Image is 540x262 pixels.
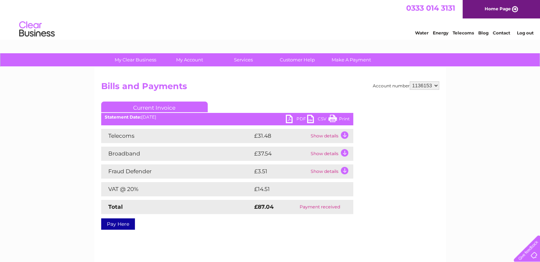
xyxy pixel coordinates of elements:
a: Energy [433,30,448,36]
td: Telecoms [101,129,252,143]
td: Show details [309,147,353,161]
a: Pay Here [101,218,135,230]
a: Log out [517,30,533,36]
a: Make A Payment [322,53,381,66]
a: Print [328,115,350,125]
td: £37.54 [252,147,309,161]
img: logo.png [19,18,55,40]
td: VAT @ 20% [101,182,252,196]
a: My Clear Business [106,53,165,66]
a: Current Invoice [101,102,208,112]
div: [DATE] [101,115,353,120]
h2: Bills and Payments [101,81,439,95]
td: Fraud Defender [101,164,252,179]
a: PDF [286,115,307,125]
a: My Account [160,53,219,66]
td: Show details [309,164,353,179]
a: 0333 014 3131 [406,4,455,12]
a: CSV [307,115,328,125]
strong: Total [108,203,123,210]
td: Broadband [101,147,252,161]
a: Services [214,53,273,66]
strong: £87.04 [254,203,274,210]
a: Water [415,30,429,36]
td: Show details [309,129,353,143]
td: £3.51 [252,164,309,179]
a: Customer Help [268,53,327,66]
a: Telecoms [453,30,474,36]
b: Statement Date: [105,114,141,120]
td: Payment received [287,200,353,214]
div: Account number [373,81,439,90]
a: Contact [493,30,510,36]
div: Clear Business is a trading name of Verastar Limited (registered in [GEOGRAPHIC_DATA] No. 3667643... [103,4,438,34]
td: £14.51 [252,182,338,196]
a: Blog [478,30,489,36]
td: £31.48 [252,129,309,143]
